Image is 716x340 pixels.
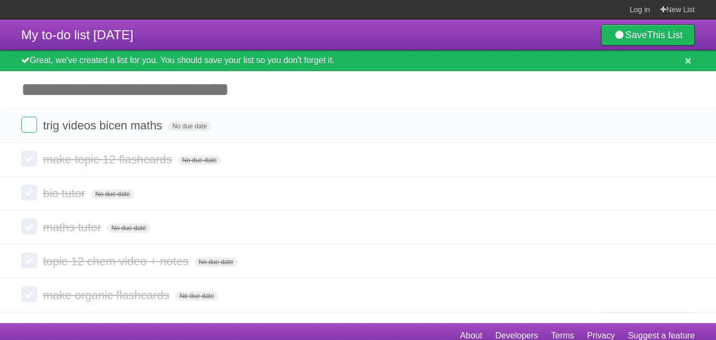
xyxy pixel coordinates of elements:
[601,24,695,46] a: SaveThis List
[21,151,37,167] label: Done
[43,221,104,234] span: maths tutor
[178,155,221,165] span: No due date
[647,30,683,40] b: This List
[21,117,37,133] label: Done
[43,289,172,302] span: make organic flashcards
[107,223,150,233] span: No due date
[195,257,237,267] span: No due date
[43,119,165,132] span: trig videos bicen maths
[21,28,134,42] span: My to-do list [DATE]
[21,286,37,302] label: Done
[21,219,37,234] label: Done
[168,121,211,131] span: No due date
[175,291,218,301] span: No due date
[43,153,174,166] span: make topic 12 flashcards
[43,187,88,200] span: bio tutor
[43,255,191,268] span: topic 12 chem video + notes
[21,252,37,268] label: Done
[91,189,134,199] span: No due date
[21,185,37,200] label: Done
